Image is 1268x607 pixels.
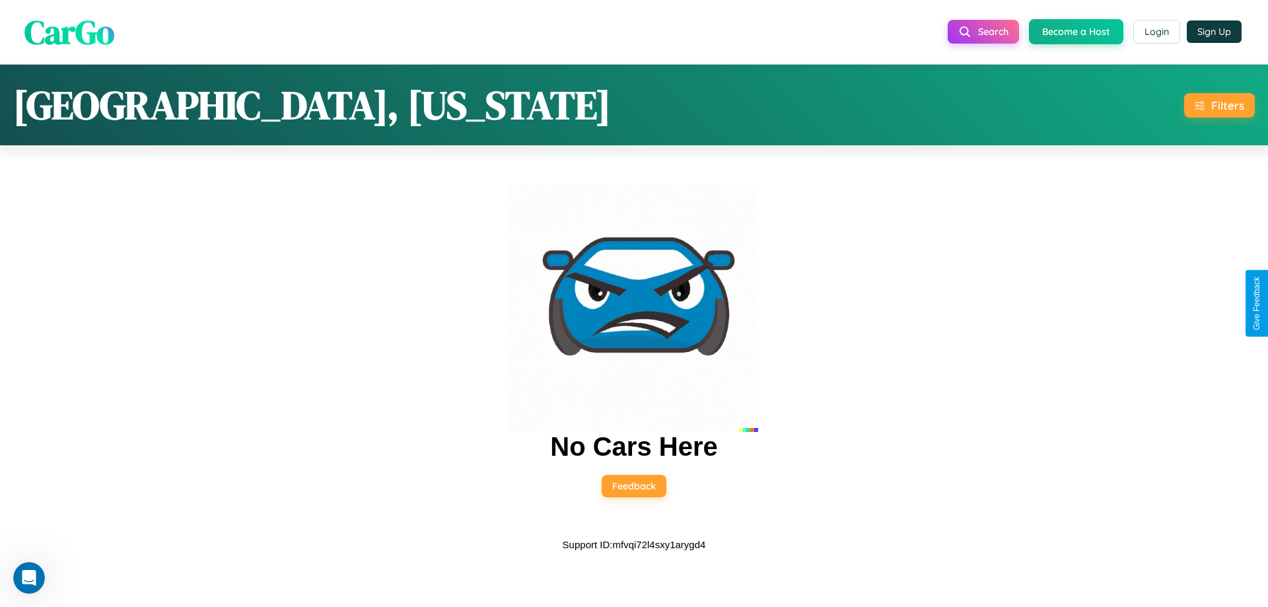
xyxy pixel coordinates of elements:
button: Login [1133,20,1180,44]
button: Filters [1184,93,1255,118]
button: Become a Host [1029,19,1123,44]
p: Support ID: mfvqi72l4sxy1arygd4 [563,536,706,553]
img: car [510,184,758,432]
div: Filters [1211,98,1244,112]
iframe: Intercom live chat [13,562,45,594]
button: Feedback [602,475,666,497]
h1: [GEOGRAPHIC_DATA], [US_STATE] [13,78,611,132]
h2: No Cars Here [550,432,717,462]
span: Search [978,26,1008,38]
span: CarGo [24,9,114,54]
button: Search [948,20,1019,44]
button: Sign Up [1187,20,1242,43]
div: Give Feedback [1252,277,1261,330]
